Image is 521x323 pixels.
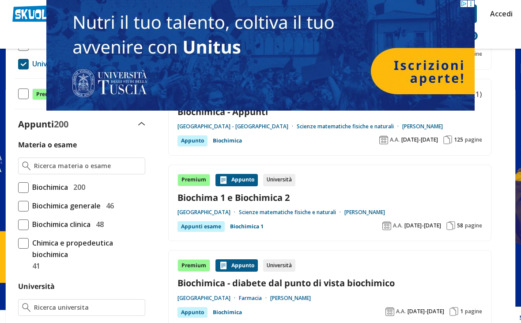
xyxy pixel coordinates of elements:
[213,135,242,146] a: Biochimica
[138,122,145,126] img: Apri e chiudi sezione
[213,307,242,318] a: Biochimica
[379,135,388,144] img: Anno accademico
[215,259,258,272] div: Appunto
[22,161,30,170] img: Ricerca materia o esame
[465,308,482,315] span: pagine
[465,222,482,229] span: pagine
[270,295,311,302] a: [PERSON_NAME]
[460,308,463,315] span: 1
[219,176,228,185] img: Appunti contenuto
[449,307,458,316] img: Pagine
[70,181,85,193] span: 200
[18,118,68,130] label: Appunti
[239,295,270,302] a: Farmacia
[230,221,264,232] a: Biochimica 1
[18,140,77,150] label: Materia o esame
[177,135,208,146] div: Appunto
[34,161,141,170] input: Ricerca materia o esame
[29,181,68,193] span: Biochimica
[29,219,91,230] span: Biochimica clinica
[390,136,400,143] span: A.A.
[408,308,444,315] span: [DATE]-[DATE]
[29,58,68,69] span: Università
[401,136,438,143] span: [DATE]-[DATE]
[177,277,482,289] a: Biochimica - diabete dal punto di vista biochimico
[297,123,402,130] a: Scienze matematiche fisiche e naturali
[393,222,403,229] span: A.A.
[22,303,30,312] img: Ricerca universita
[177,307,208,318] div: Appunto
[102,200,114,211] span: 46
[177,123,297,130] a: [GEOGRAPHIC_DATA] - [GEOGRAPHIC_DATA]
[402,123,443,130] a: [PERSON_NAME]
[32,88,65,100] span: Premium
[382,221,391,230] img: Anno accademico
[177,174,210,186] div: Premium
[177,295,239,302] a: [GEOGRAPHIC_DATA]
[473,88,482,100] span: (1)
[18,281,55,291] label: Università
[385,307,394,316] img: Anno accademico
[465,136,482,143] span: pagine
[177,221,225,232] div: Appunti esame
[177,259,210,272] div: Premium
[239,209,344,216] a: Scienze matematiche fisiche e naturali
[396,308,406,315] span: A.A.
[54,118,68,130] span: 200
[263,259,295,272] div: Università
[446,221,455,230] img: Pagine
[443,135,452,144] img: Pagine
[263,174,295,186] div: Università
[29,237,145,260] span: Chimica e propedeutica biochimica
[29,260,40,272] span: 41
[457,222,463,229] span: 58
[177,106,482,118] a: Biochimica - Appunti
[92,219,104,230] span: 48
[404,222,441,229] span: [DATE]-[DATE]
[490,4,509,23] a: Accedi
[344,209,385,216] a: [PERSON_NAME]
[29,200,101,211] span: Biochimica generale
[177,209,239,216] a: [GEOGRAPHIC_DATA]
[454,136,463,143] span: 125
[177,192,482,204] a: Biochima 1 e Biochimica 2
[219,261,228,270] img: Appunti contenuto
[34,303,141,312] input: Ricerca universita
[215,174,258,186] div: Appunto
